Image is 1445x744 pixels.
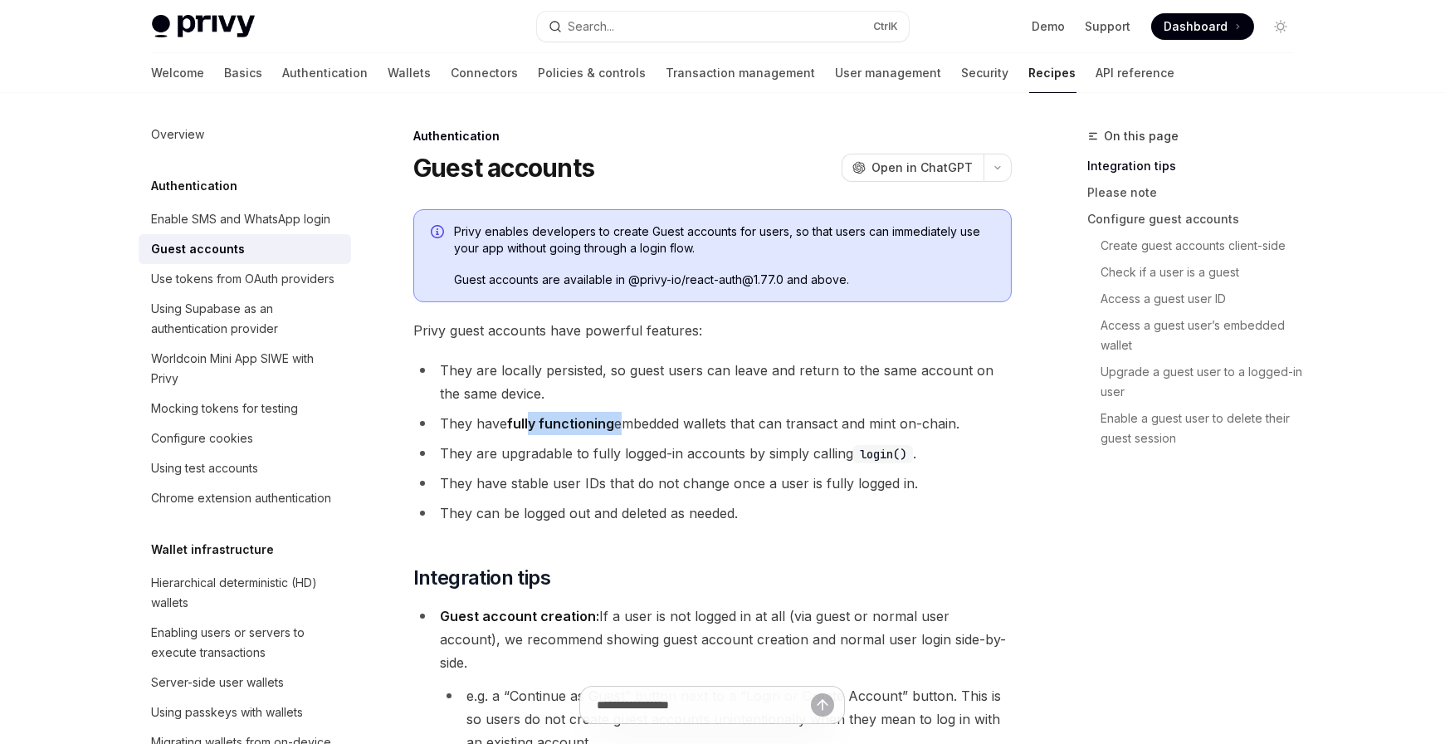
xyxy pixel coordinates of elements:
a: Please note [1088,179,1307,206]
a: Policies & controls [539,53,647,93]
div: Guest accounts [152,239,246,259]
a: Server-side user wallets [139,668,351,697]
a: Enable SMS and WhatsApp login [139,204,351,234]
div: Worldcoin Mini App SIWE with Privy [152,349,341,389]
a: Access a guest user ID [1088,286,1307,312]
a: Using Supabase as an authentication provider [139,294,351,344]
li: They can be logged out and deleted as needed. [413,502,1012,525]
a: Basics [225,53,263,93]
a: Hierarchical deterministic (HD) wallets [139,568,351,618]
div: Using test accounts [152,458,259,478]
li: They have embedded wallets that can transact and mint on-chain. [413,412,1012,435]
a: Overview [139,120,351,149]
strong: Guest account creation: [440,608,599,624]
a: Use tokens from OAuth providers [139,264,351,294]
a: Create guest accounts client-side [1088,232,1307,259]
span: Privy enables developers to create Guest accounts for users, so that users can immediately use yo... [454,223,994,257]
div: Using Supabase as an authentication provider [152,299,341,339]
a: Enable a guest user to delete their guest session [1088,405,1307,452]
li: They are upgradable to fully logged-in accounts by simply calling . [413,442,1012,465]
span: On this page [1105,126,1179,146]
li: They are locally persisted, so guest users can leave and return to the same account on the same d... [413,359,1012,405]
div: Overview [152,125,205,144]
div: Enabling users or servers to execute transactions [152,623,341,663]
li: They have stable user IDs that do not change once a user is fully logged in. [413,472,1012,495]
a: Integration tips [1088,153,1307,179]
a: User management [836,53,942,93]
h5: Wallet infrastructure [152,540,275,560]
div: Search... [569,17,615,37]
a: Dashboard [1151,13,1254,40]
div: Chrome extension authentication [152,488,332,508]
a: Demo [1032,18,1066,35]
button: Toggle dark mode [1267,13,1294,40]
a: Worldcoin Mini App SIWE with Privy [139,344,351,394]
a: Welcome [152,53,205,93]
button: Open in ChatGPT [842,154,984,182]
a: Support [1086,18,1131,35]
input: Ask a question... [597,687,811,723]
button: Send message [811,693,834,717]
code: login() [853,445,913,463]
span: Dashboard [1164,18,1228,35]
a: Wallets [388,53,432,93]
a: Guest accounts [139,234,351,264]
span: Open in ChatGPT [872,159,974,176]
a: Configure guest accounts [1088,206,1307,232]
svg: Info [431,225,447,242]
div: Mocking tokens for testing [152,399,299,418]
div: Hierarchical deterministic (HD) wallets [152,573,341,613]
div: Using passkeys with wallets [152,702,304,722]
a: Recipes [1029,53,1076,93]
h1: Guest accounts [413,153,595,183]
a: Using test accounts [139,453,351,483]
div: Use tokens from OAuth providers [152,269,335,289]
div: Authentication [413,128,1012,144]
div: Enable SMS and WhatsApp login [152,209,331,229]
a: Connectors [452,53,519,93]
img: light logo [152,15,255,38]
a: Check if a user is a guest [1088,259,1307,286]
div: Configure cookies [152,428,254,448]
h5: Authentication [152,176,238,196]
a: Security [962,53,1009,93]
a: Authentication [283,53,369,93]
a: Configure cookies [139,423,351,453]
strong: fully functioning [507,415,614,432]
button: Open search [537,12,909,42]
a: Using passkeys with wallets [139,697,351,727]
div: Server-side user wallets [152,673,285,693]
span: Ctrl K [874,20,899,33]
a: Upgrade a guest user to a logged-in user [1088,359,1307,405]
a: Mocking tokens for testing [139,394,351,423]
a: Access a guest user’s embedded wallet [1088,312,1307,359]
a: Transaction management [666,53,816,93]
a: API reference [1096,53,1175,93]
span: Integration tips [413,565,550,591]
span: Guest accounts are available in @privy-io/react-auth@1.77.0 and above. [454,272,994,288]
a: Chrome extension authentication [139,483,351,513]
a: Enabling users or servers to execute transactions [139,618,351,668]
span: Privy guest accounts have powerful features: [413,319,1012,342]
